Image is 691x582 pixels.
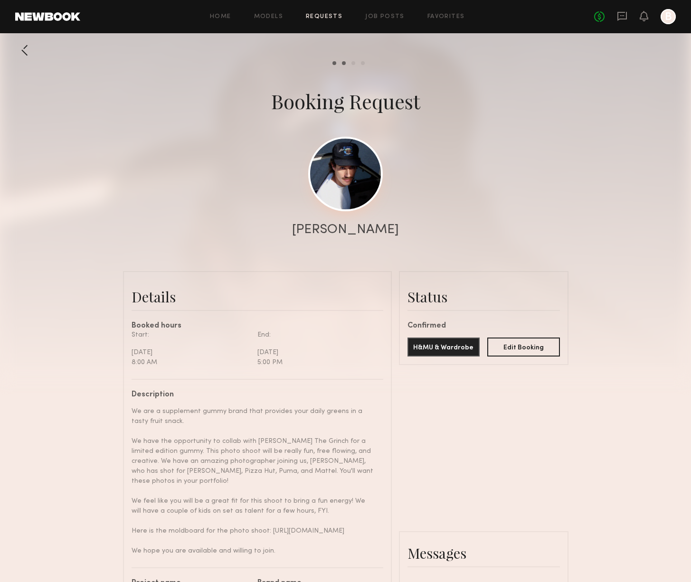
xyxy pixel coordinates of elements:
[257,347,376,357] div: [DATE]
[661,9,676,24] a: B
[365,14,405,20] a: Job Posts
[132,391,376,399] div: Description
[254,14,283,20] a: Models
[292,223,399,236] div: [PERSON_NAME]
[132,347,250,357] div: [DATE]
[427,14,465,20] a: Favorites
[257,330,376,340] div: End:
[132,322,383,330] div: Booked hours
[132,406,376,556] div: We are a supplement gummy brand that provides your daily greens in a tasty fruit snack. We have t...
[271,88,420,114] div: Booking Request
[210,14,231,20] a: Home
[407,338,480,357] button: H&MU & Wardrobe
[407,287,560,306] div: Status
[257,357,376,367] div: 5:00 PM
[407,322,560,330] div: Confirmed
[132,357,250,367] div: 8:00 AM
[306,14,342,20] a: Requests
[132,330,250,340] div: Start:
[132,287,383,306] div: Details
[407,544,560,563] div: Messages
[487,338,560,357] button: Edit Booking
